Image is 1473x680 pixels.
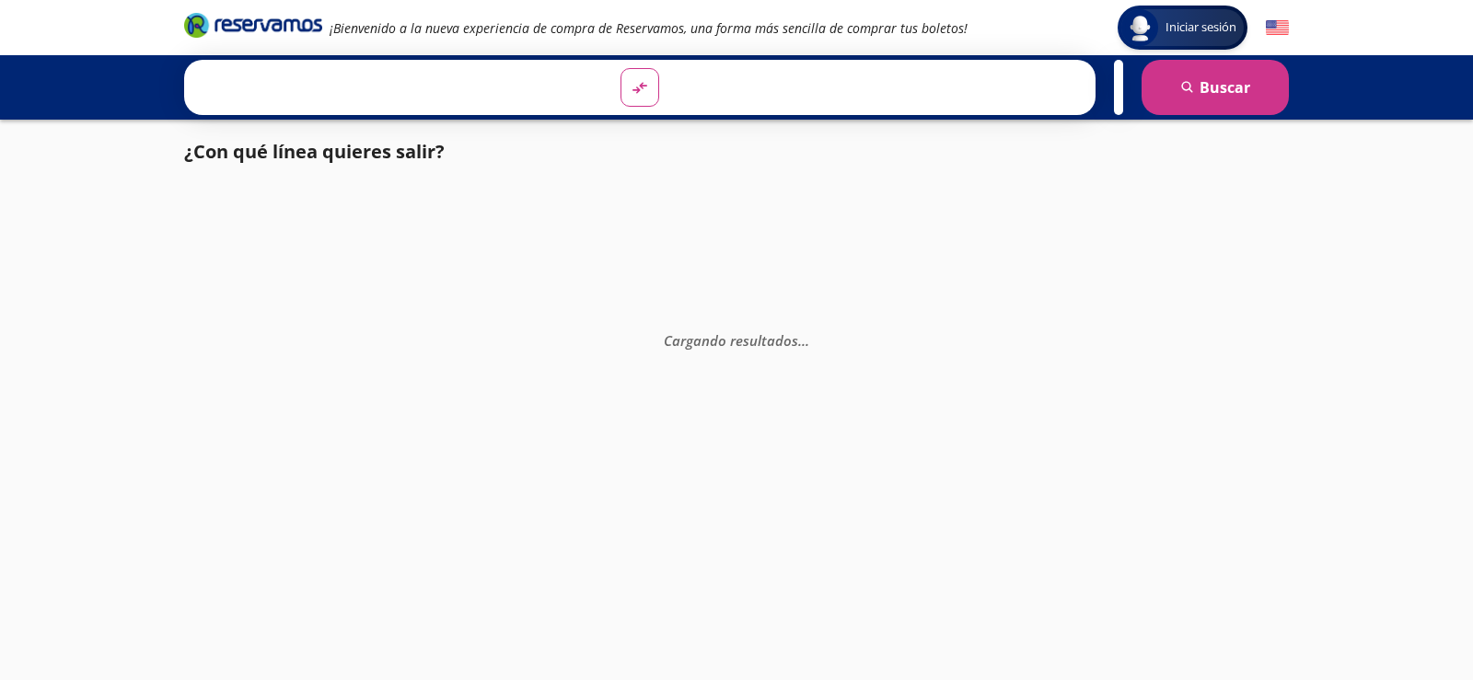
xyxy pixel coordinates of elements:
[1142,60,1289,115] button: Buscar
[184,11,322,44] a: Brand Logo
[1266,17,1289,40] button: English
[806,330,809,349] span: .
[184,11,322,39] i: Brand Logo
[802,330,806,349] span: .
[1158,18,1244,37] span: Iniciar sesión
[664,330,809,349] em: Cargando resultados
[184,138,445,166] p: ¿Con qué línea quieres salir?
[798,330,802,349] span: .
[330,19,968,37] em: ¡Bienvenido a la nueva experiencia de compra de Reservamos, una forma más sencilla de comprar tus...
